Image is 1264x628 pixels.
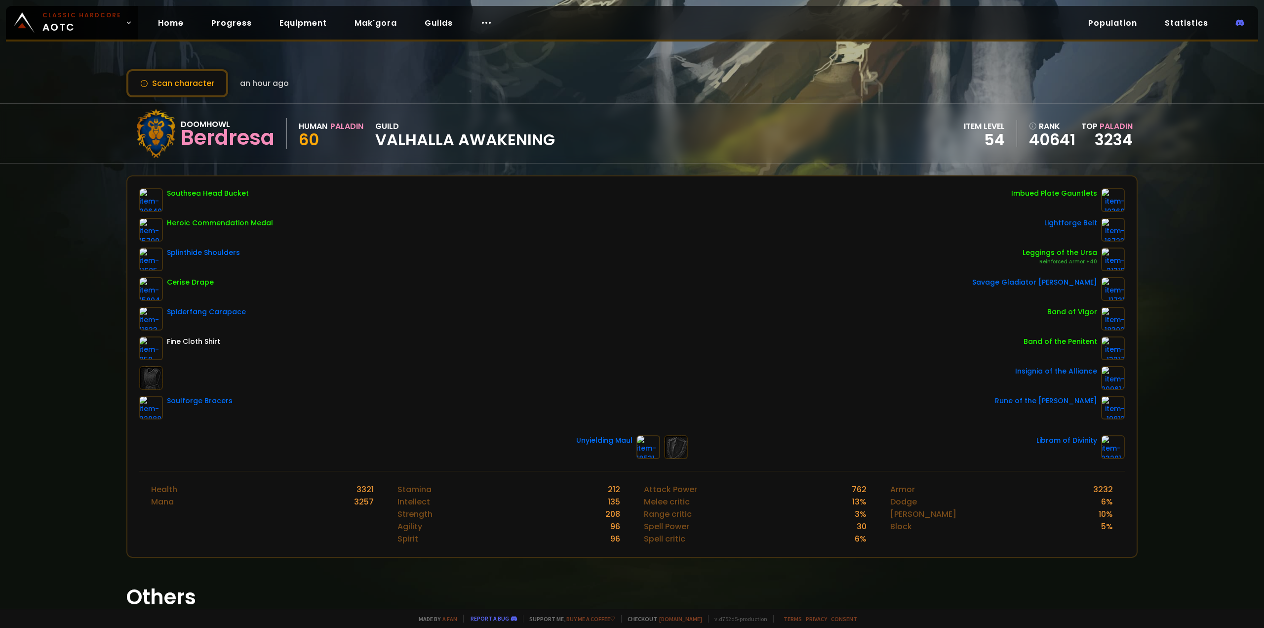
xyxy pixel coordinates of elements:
[852,483,867,496] div: 762
[181,118,275,130] div: Doomhowl
[857,520,867,533] div: 30
[1015,366,1097,377] div: Insignia of the Alliance
[1101,218,1125,242] img: item-16723
[1101,520,1113,533] div: 5 %
[1101,435,1125,459] img: item-23201
[890,508,956,520] div: [PERSON_NAME]
[42,11,121,20] small: Classic Hardcore
[608,496,620,508] div: 135
[167,188,249,199] div: Southsea Head Bucket
[890,496,917,508] div: Dodge
[354,496,374,508] div: 3257
[708,615,767,623] span: v. d752d5 - production
[397,483,432,496] div: Stamina
[1011,188,1097,199] div: Imbued Plate Gauntlets
[299,120,327,132] div: Human
[784,615,802,623] a: Terms
[139,307,163,331] img: item-11633
[1080,13,1145,33] a: Population
[1036,435,1097,446] div: Libram of Divinity
[1101,248,1125,271] img: item-21316
[42,11,121,35] span: AOTC
[644,496,690,508] div: Melee critic
[831,615,857,623] a: Consent
[890,483,915,496] div: Armor
[151,483,177,496] div: Health
[299,128,319,151] span: 60
[375,132,555,147] span: Valhalla Awakening
[1081,120,1133,132] div: Top
[471,615,509,622] a: Report a bug
[347,13,405,33] a: Mak'gora
[1093,483,1113,496] div: 3232
[150,13,192,33] a: Home
[397,533,418,545] div: Spirit
[610,520,620,533] div: 96
[659,615,702,623] a: [DOMAIN_NAME]
[855,508,867,520] div: 3 %
[1047,307,1097,317] div: Band of Vigor
[139,218,163,242] img: item-15799
[605,508,620,520] div: 208
[167,277,214,288] div: Cerise Drape
[1101,188,1125,212] img: item-10369
[610,533,620,545] div: 96
[1101,496,1113,508] div: 6 %
[636,435,660,459] img: item-18531
[1101,396,1125,419] img: item-19812
[1023,258,1097,266] div: Reinforced Armor +40
[1101,277,1125,301] img: item-11731
[139,396,163,419] img: item-22088
[397,520,422,533] div: Agility
[126,69,228,97] button: Scan character
[151,496,174,508] div: Mana
[1095,128,1133,151] a: 3234
[417,13,461,33] a: Guilds
[806,615,827,623] a: Privacy
[1023,248,1097,258] div: Leggings of the Ursa
[855,533,867,545] div: 6 %
[1024,336,1097,347] div: Band of the Penitent
[330,120,363,132] div: Paladin
[608,483,620,496] div: 212
[644,508,692,520] div: Range critic
[139,188,163,212] img: item-20640
[972,277,1097,288] div: Savage Gladiator [PERSON_NAME]
[621,615,702,623] span: Checkout
[126,582,1138,613] h1: Others
[272,13,335,33] a: Equipment
[139,248,163,271] img: item-11685
[890,520,912,533] div: Block
[1029,120,1075,132] div: rank
[1101,336,1125,360] img: item-13217
[1100,121,1133,132] span: Paladin
[644,520,689,533] div: Spell Power
[375,120,555,147] div: guild
[576,435,632,446] div: Unyielding Maul
[1044,218,1097,228] div: Lightforge Belt
[139,277,163,301] img: item-15804
[167,248,240,258] div: Splinthide Shoulders
[1101,366,1125,390] img: item-209614
[644,533,685,545] div: Spell critic
[413,615,457,623] span: Made by
[240,77,289,89] span: an hour ago
[203,13,260,33] a: Progress
[356,483,374,496] div: 3321
[139,336,163,360] img: item-859
[852,496,867,508] div: 13 %
[995,396,1097,406] div: Rune of the [PERSON_NAME]
[167,336,220,347] div: Fine Cloth Shirt
[964,120,1005,132] div: item level
[181,130,275,145] div: Berdresa
[167,307,246,317] div: Spiderfang Carapace
[397,508,433,520] div: Strength
[167,396,233,406] div: Soulforge Bracers
[1101,307,1125,331] img: item-18302
[167,218,273,228] div: Heroic Commendation Medal
[1157,13,1216,33] a: Statistics
[566,615,615,623] a: Buy me a coffee
[6,6,138,40] a: Classic HardcoreAOTC
[1029,132,1075,147] a: 40641
[964,132,1005,147] div: 54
